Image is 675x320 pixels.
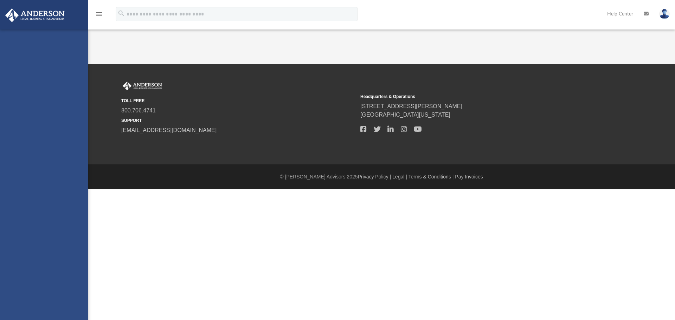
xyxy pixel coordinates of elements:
a: Pay Invoices [455,174,483,179]
small: Headquarters & Operations [360,93,594,100]
img: User Pic [659,9,670,19]
a: Privacy Policy | [358,174,391,179]
i: menu [95,10,103,18]
img: Anderson Advisors Platinum Portal [3,8,67,22]
div: © [PERSON_NAME] Advisors 2025 [88,173,675,181]
a: menu [95,13,103,18]
a: Legal | [392,174,407,179]
i: search [117,9,125,17]
img: Anderson Advisors Platinum Portal [121,81,163,91]
small: TOLL FREE [121,98,355,104]
a: [GEOGRAPHIC_DATA][US_STATE] [360,112,450,118]
a: Terms & Conditions | [409,174,454,179]
small: SUPPORT [121,117,355,124]
a: 800.706.4741 [121,107,156,113]
a: [STREET_ADDRESS][PERSON_NAME] [360,103,462,109]
a: [EMAIL_ADDRESS][DOMAIN_NAME] [121,127,217,133]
